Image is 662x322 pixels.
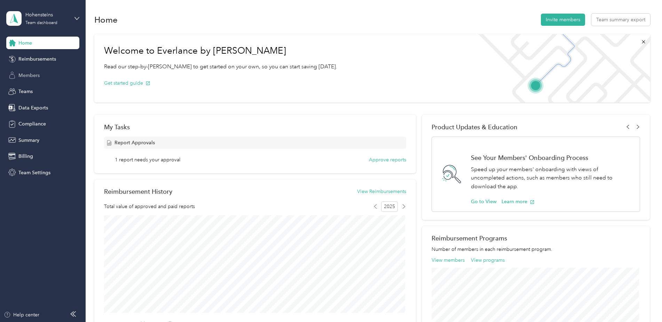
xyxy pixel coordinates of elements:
[25,11,69,18] div: Hohensteins
[18,120,46,128] span: Compliance
[4,311,39,319] button: Help center
[432,123,518,131] span: Product Updates & Education
[357,188,406,195] button: View Reimbursements
[104,79,150,87] button: Get started guide
[18,169,50,176] span: Team Settings
[471,165,632,191] p: Speed up your members' onboarding with views of uncompleted actions, such as members who still ne...
[18,137,39,144] span: Summary
[471,198,497,205] button: Go to View
[471,34,650,102] img: Welcome to everlance
[104,188,172,195] h2: Reimbursement History
[104,203,195,210] span: Total value of approved and paid reports
[541,14,585,26] button: Invite members
[432,256,465,264] button: View members
[115,156,180,163] span: 1 report needs your approval
[18,88,33,95] span: Teams
[104,45,337,56] h1: Welcome to Everlance by [PERSON_NAME]
[104,62,337,71] p: Read our step-by-[PERSON_NAME] to get started on your own, so you can start saving [DATE].
[115,139,155,146] span: Report Approvals
[381,201,398,212] span: 2025
[369,156,406,163] button: Approve reports
[591,14,650,26] button: Team summary export
[432,246,640,253] p: Number of members in each reimbursement program.
[471,154,632,161] h1: See Your Members' Onboarding Process
[25,21,57,25] div: Team dashboard
[18,55,56,63] span: Reimbursements
[432,235,640,242] h2: Reimbursement Programs
[18,72,40,79] span: Members
[471,256,505,264] button: View programs
[623,283,662,322] iframe: Everlance-gr Chat Button Frame
[502,198,535,205] button: Learn more
[94,16,118,23] h1: Home
[18,104,48,112] span: Data Exports
[18,39,32,47] span: Home
[104,123,406,131] div: My Tasks
[18,153,33,160] span: Billing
